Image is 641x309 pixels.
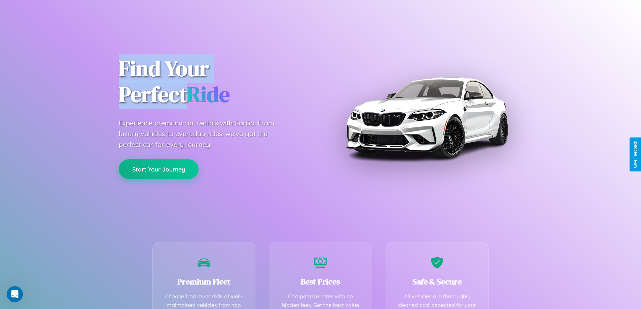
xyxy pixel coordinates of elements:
h3: Safe & Secure [396,276,478,287]
iframe: Intercom live chat [7,286,23,302]
p: Experience premium car rentals with CarGo. From luxury vehicles to everyday rides, we've got the ... [119,118,287,150]
h1: Find Your Perfect [119,56,311,108]
button: Start Your Journey [119,159,199,179]
h3: Best Prices [279,276,362,287]
span: Ride [187,80,230,109]
h3: Premium Fleet [163,276,245,287]
img: Premium BMW car rental vehicle [343,34,511,202]
div: Give Feedback [633,141,638,168]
